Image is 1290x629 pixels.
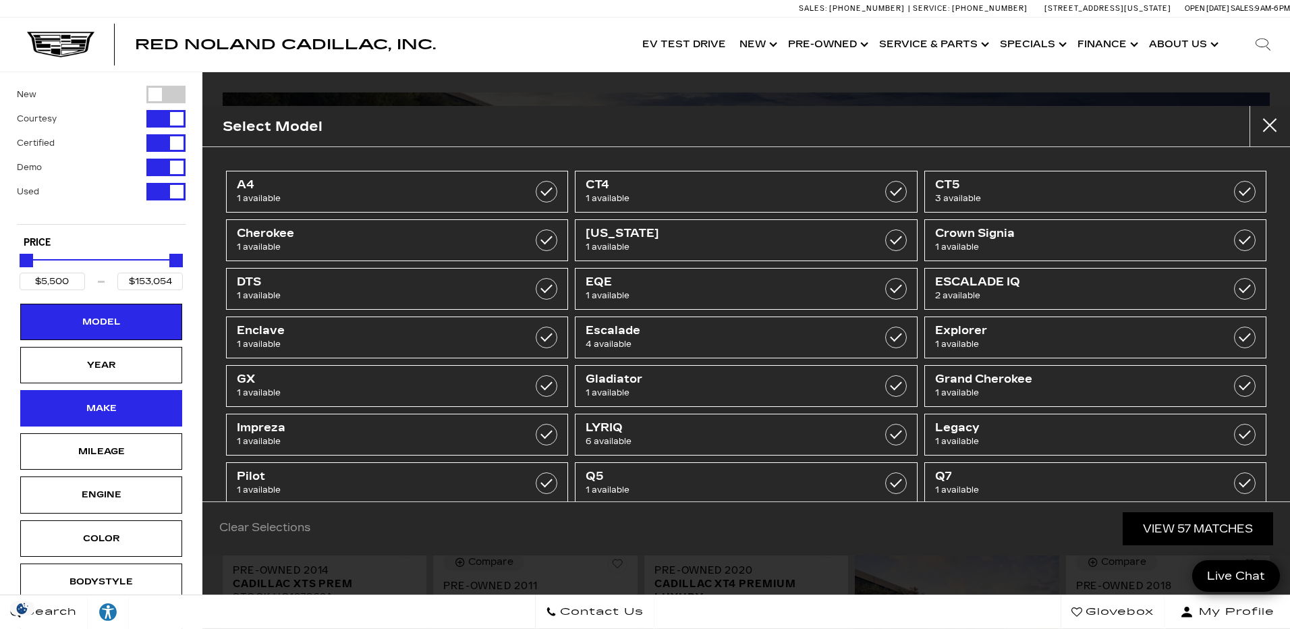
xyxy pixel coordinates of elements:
[17,88,36,101] label: New
[7,601,38,616] img: Opt-Out Icon
[935,483,1208,497] span: 1 available
[20,476,182,513] div: EngineEngine
[733,18,781,72] a: New
[237,227,509,240] span: Cherokee
[27,32,94,57] img: Cadillac Dark Logo with Cadillac White Text
[799,5,908,12] a: Sales: [PHONE_NUMBER]
[226,414,568,456] a: Impreza1 available
[226,317,568,358] a: Enclave1 available
[226,268,568,310] a: DTS1 available
[924,462,1266,504] a: Q71 available
[237,435,509,448] span: 1 available
[935,386,1208,400] span: 1 available
[24,237,179,249] h5: Price
[67,314,135,329] div: Model
[237,192,509,205] span: 1 available
[1071,18,1142,72] a: Finance
[586,178,858,192] span: CT4
[20,304,182,340] div: ModelModel
[237,373,509,386] span: GX
[586,483,858,497] span: 1 available
[586,421,858,435] span: LYRIQ
[935,421,1208,435] span: Legacy
[952,4,1028,13] span: [PHONE_NUMBER]
[924,219,1266,261] a: Crown Signia1 available
[237,483,509,497] span: 1 available
[226,219,568,261] a: Cherokee1 available
[1192,560,1280,592] a: Live Chat
[219,521,310,537] a: Clear Selections
[575,462,917,504] a: Q51 available
[575,365,917,407] a: Gladiator1 available
[935,324,1208,337] span: Explorer
[67,401,135,416] div: Make
[557,603,644,622] span: Contact Us
[20,273,85,290] input: Minimum
[586,386,858,400] span: 1 available
[237,240,509,254] span: 1 available
[237,337,509,351] span: 1 available
[117,273,183,290] input: Maximum
[935,289,1208,302] span: 2 available
[935,337,1208,351] span: 1 available
[237,324,509,337] span: Enclave
[20,390,182,427] div: MakeMake
[924,365,1266,407] a: Grand Cherokee1 available
[924,317,1266,358] a: Explorer1 available
[17,161,42,174] label: Demo
[636,18,733,72] a: EV Test Drive
[586,373,858,386] span: Gladiator
[1061,595,1165,629] a: Glovebox
[908,5,1031,12] a: Service: [PHONE_NUMBER]
[237,421,509,435] span: Impreza
[924,171,1266,213] a: CT53 available
[1194,603,1274,622] span: My Profile
[17,112,57,126] label: Courtesy
[17,86,186,224] div: Filter by Vehicle Type
[799,4,827,13] span: Sales:
[20,433,182,470] div: MileageMileage
[20,254,33,267] div: Minimum Price
[586,435,858,448] span: 6 available
[20,347,182,383] div: YearYear
[135,36,436,53] span: Red Noland Cadillac, Inc.
[237,275,509,289] span: DTS
[226,462,568,504] a: Pilot1 available
[935,192,1208,205] span: 3 available
[67,531,135,546] div: Color
[237,289,509,302] span: 1 available
[586,240,858,254] span: 1 available
[237,386,509,400] span: 1 available
[226,171,568,213] a: A41 available
[17,136,55,150] label: Certified
[67,574,135,589] div: Bodystyle
[1165,595,1290,629] button: Open user profile menu
[935,470,1208,483] span: Q7
[20,564,182,600] div: BodystyleBodystyle
[924,268,1266,310] a: ESCALADE IQ2 available
[21,603,77,622] span: Search
[67,358,135,373] div: Year
[20,249,183,290] div: Price
[20,520,182,557] div: ColorColor
[1082,603,1154,622] span: Glovebox
[829,4,905,13] span: [PHONE_NUMBER]
[781,18,872,72] a: Pre-Owned
[1231,4,1255,13] span: Sales:
[872,18,993,72] a: Service & Parts
[88,595,129,629] a: Explore your accessibility options
[67,487,135,502] div: Engine
[935,373,1208,386] span: Grand Cherokee
[913,4,950,13] span: Service:
[935,227,1208,240] span: Crown Signia
[237,470,509,483] span: Pilot
[586,227,858,240] span: [US_STATE]
[17,185,39,198] label: Used
[237,178,509,192] span: A4
[1200,568,1272,584] span: Live Chat
[924,414,1266,456] a: Legacy1 available
[223,115,322,138] h2: Select Model
[535,595,654,629] a: Contact Us
[586,192,858,205] span: 1 available
[88,602,128,622] div: Explore your accessibility options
